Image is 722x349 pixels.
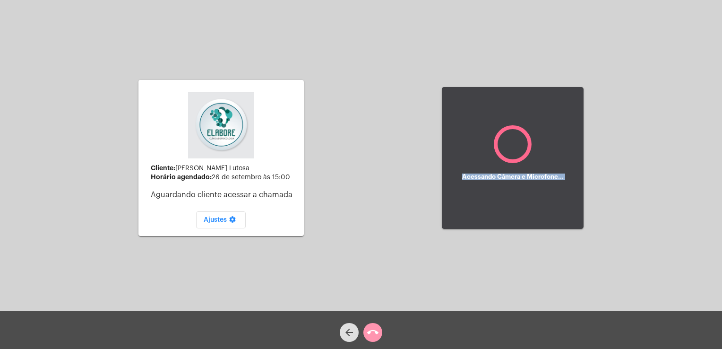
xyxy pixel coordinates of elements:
img: 4c6856f8-84c7-1050-da6c-cc5081a5dbaf.jpg [188,92,254,158]
strong: Horário agendado: [151,174,212,180]
strong: Cliente: [151,165,175,171]
div: [PERSON_NAME] Lutosa [151,165,296,172]
span: Ajustes [204,217,238,223]
mat-icon: arrow_back [344,327,355,338]
h5: Acessando Câmera e Microfone... [462,174,564,180]
mat-icon: settings [227,216,238,227]
mat-icon: call_end [367,327,378,338]
p: Aguardando cliente acessar a chamada [151,191,296,199]
button: Ajustes [196,211,246,228]
div: 26 de setembro às 15:00 [151,174,296,181]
